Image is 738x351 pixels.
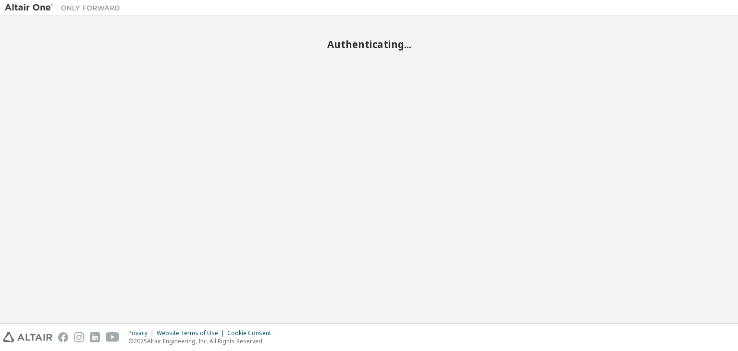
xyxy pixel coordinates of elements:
[5,3,125,13] img: Altair One
[58,332,68,342] img: facebook.svg
[227,329,277,337] div: Cookie Consent
[90,332,100,342] img: linkedin.svg
[157,329,227,337] div: Website Terms of Use
[5,38,733,50] h2: Authenticating...
[106,332,120,342] img: youtube.svg
[128,337,277,345] p: © 2025 Altair Engineering, Inc. All Rights Reserved.
[74,332,84,342] img: instagram.svg
[128,329,157,337] div: Privacy
[3,332,52,342] img: altair_logo.svg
